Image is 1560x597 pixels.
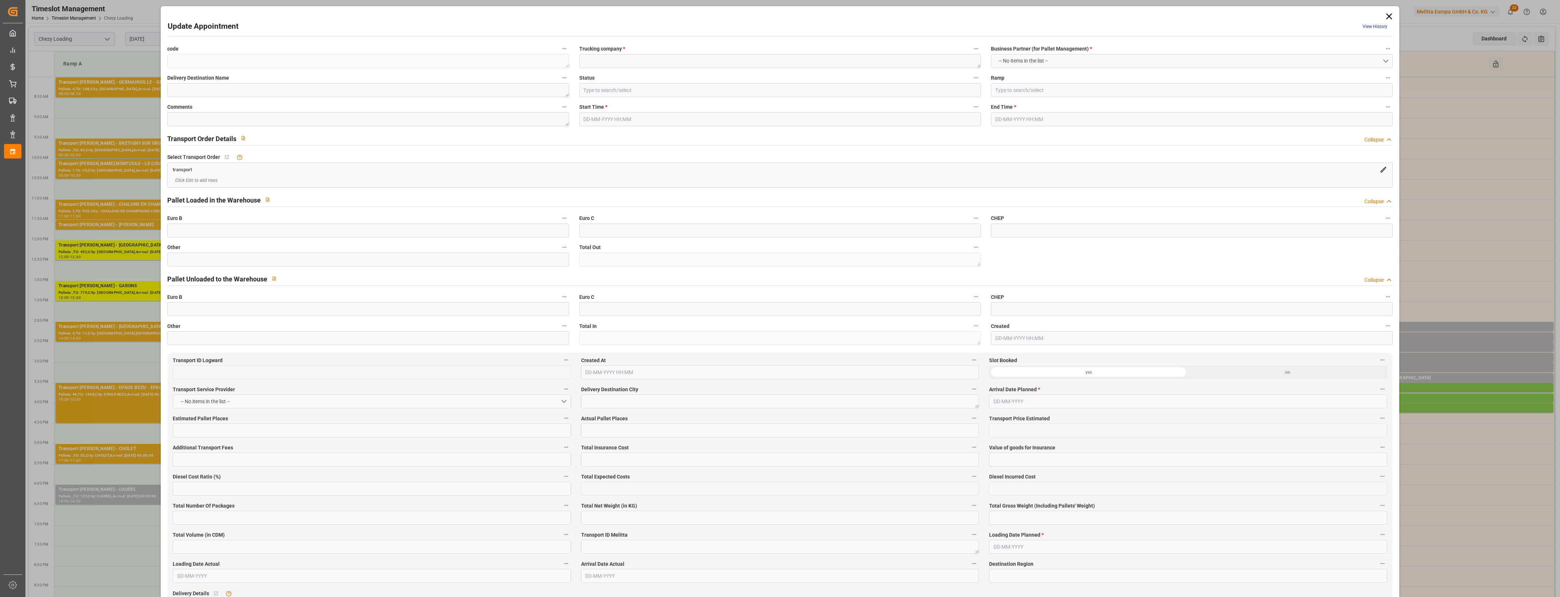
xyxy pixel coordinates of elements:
button: Status [971,73,981,83]
button: Transport ID Melitta [969,530,979,539]
button: Arrival Date Actual [969,559,979,568]
span: Loading Date Planned [989,531,1044,539]
div: yes [989,365,1188,379]
button: open menu [173,394,571,408]
span: End Time [991,103,1016,111]
span: Diesel Cost Ratio (%) [173,473,221,481]
div: no [1188,365,1387,379]
button: Total Expected Costs [969,472,979,481]
span: Additional Transport Fees [173,444,233,452]
button: Created [1383,321,1393,330]
span: Transport ID Logward [173,357,223,364]
h2: Transport Order Details [167,134,236,144]
span: Total Volume (in CDM) [173,531,225,539]
button: CHEP [1383,213,1393,223]
span: Total Net Weight (in KG) [581,502,637,510]
h2: Pallet Loaded in the Warehouse [167,195,261,205]
input: DD-MM-YYYY HH:MM [581,365,979,379]
button: Total Net Weight (in KG) [969,501,979,510]
a: transport [173,166,192,172]
span: Transport ID Melitta [581,531,628,539]
button: Total Insurance Cost [969,442,979,452]
span: Business Partner (for Pallet Management) [991,45,1092,53]
div: Collapse [1364,198,1384,205]
span: Created At [581,357,606,364]
span: Click Edit to add rows [175,177,217,184]
span: Actual Pallet Places [581,415,628,422]
button: Euro B [560,292,569,301]
span: Total Out [579,244,601,251]
span: -- No items in the list -- [177,398,233,405]
span: Ramp [991,74,1004,82]
button: Euro B [560,213,569,223]
input: DD-MM-YYYY [173,569,571,583]
span: -- No items in the list -- [995,57,1052,65]
button: Ramp [1383,73,1393,83]
button: Delivery Destination City [969,384,979,394]
input: DD-MM-YYYY HH:MM [991,112,1392,126]
button: Estimated Pallet Places [561,413,571,423]
button: Start Time * [971,102,981,112]
button: Business Partner (for Pallet Management) * [1383,44,1393,53]
span: Euro B [167,215,182,222]
span: Comments [167,103,192,111]
button: Total Gross Weight (Including Pallets' Weight) [1378,501,1387,510]
button: Destination Region [1378,559,1387,568]
span: Start Time [579,103,607,111]
button: Actual Pallet Places [969,413,979,423]
h2: Pallet Unloaded to the Warehouse [167,274,267,284]
button: View description [236,131,250,145]
button: code [560,44,569,53]
span: Euro C [579,215,594,222]
span: Status [579,74,595,82]
span: Euro B [167,293,182,301]
button: Arrival Date Planned * [1378,384,1387,394]
span: Diesel Incurred Cost [989,473,1036,481]
span: transport [173,167,192,172]
span: Total Insurance Cost [581,444,629,452]
div: Collapse [1364,276,1384,284]
span: Delivery Destination City [581,386,638,393]
input: Type to search/select [991,83,1392,97]
button: Transport ID Logward [561,355,571,365]
span: Trucking company [579,45,625,53]
button: Euro C [971,213,981,223]
span: Transport Service Provider [173,386,235,393]
span: Slot Booked [989,357,1017,364]
button: Euro C [971,292,981,301]
span: CHEP [991,215,1004,222]
span: code [167,45,179,53]
span: Other [167,322,180,330]
button: Value of goods for Insurance [1378,442,1387,452]
input: DD-MM-YYYY HH:MM [991,331,1392,345]
button: Total Volume (in CDM) [561,530,571,539]
span: Arrival Date Actual [581,560,624,568]
span: Arrival Date Planned [989,386,1040,393]
button: Comments [560,102,569,112]
button: Slot Booked [1378,355,1387,365]
span: Total Gross Weight (Including Pallets' Weight) [989,502,1095,510]
button: End Time * [1383,102,1393,112]
button: Total Number Of Packages [561,501,571,510]
a: View History [1363,24,1387,29]
button: View description [261,193,275,207]
span: CHEP [991,293,1004,301]
button: Diesel Cost Ratio (%) [561,472,571,481]
button: open menu [991,54,1392,68]
input: Type to search/select [579,83,981,97]
button: Loading Date Actual [561,559,571,568]
button: Trucking company * [971,44,981,53]
span: Delivery Destination Name [167,74,229,82]
span: Destination Region [989,560,1033,568]
button: Additional Transport Fees [561,442,571,452]
input: DD-MM-YYYY [989,394,1387,408]
span: Estimated Pallet Places [173,415,228,422]
input: DD-MM-YYYY [989,540,1387,554]
span: Other [167,244,180,251]
div: Collapse [1364,136,1384,144]
span: Select Transport Order [167,153,220,161]
span: Loading Date Actual [173,560,220,568]
button: Created At [969,355,979,365]
span: Transport Price Estimated [989,415,1050,422]
span: Euro C [579,293,594,301]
